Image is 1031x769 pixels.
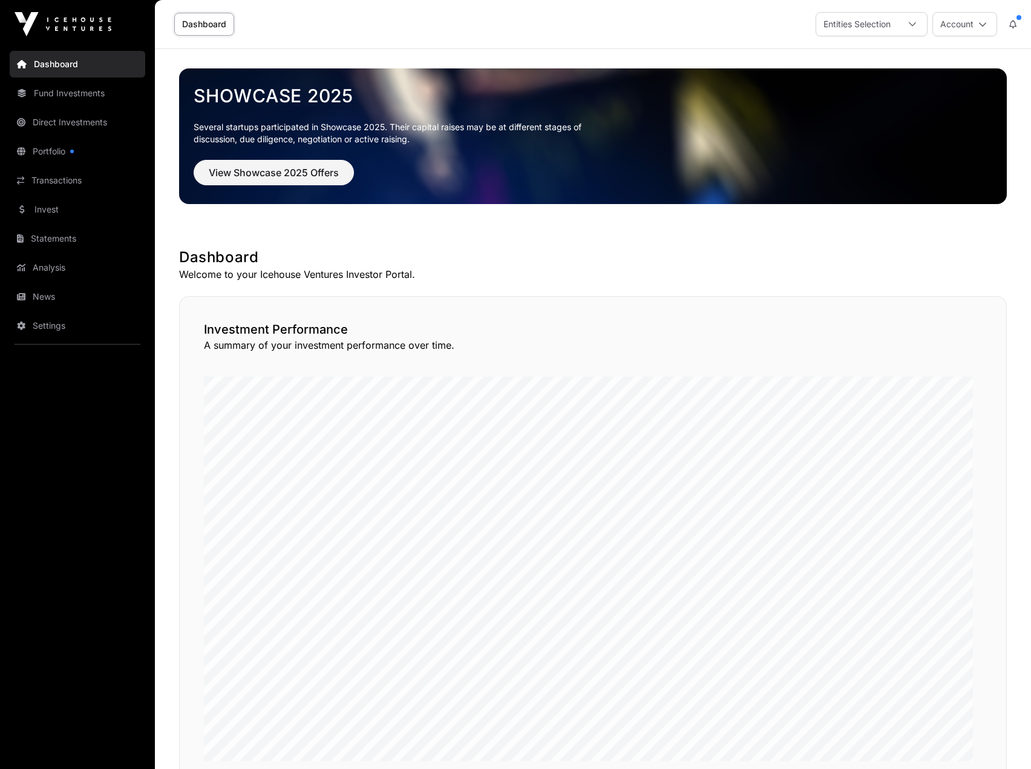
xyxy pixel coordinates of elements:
[204,338,982,352] p: A summary of your investment performance over time.
[179,267,1007,282] p: Welcome to your Icehouse Ventures Investor Portal.
[179,248,1007,267] h1: Dashboard
[174,13,234,36] a: Dashboard
[932,12,997,36] button: Account
[10,283,145,310] a: News
[10,51,145,78] a: Dashboard
[10,312,145,339] a: Settings
[10,196,145,223] a: Invest
[194,160,354,185] button: View Showcase 2025 Offers
[816,13,898,36] div: Entities Selection
[10,80,145,107] a: Fund Investments
[194,172,354,184] a: View Showcase 2025 Offers
[194,85,992,107] a: Showcase 2025
[15,12,111,36] img: Icehouse Ventures Logo
[204,321,982,338] h2: Investment Performance
[10,138,145,165] a: Portfolio
[10,254,145,281] a: Analysis
[10,225,145,252] a: Statements
[209,165,339,180] span: View Showcase 2025 Offers
[179,68,1007,204] img: Showcase 2025
[194,121,600,145] p: Several startups participated in Showcase 2025. Their capital raises may be at different stages o...
[10,167,145,194] a: Transactions
[10,109,145,136] a: Direct Investments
